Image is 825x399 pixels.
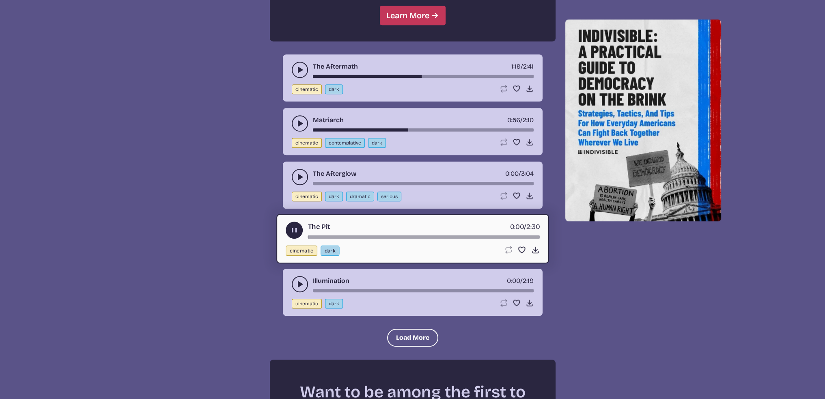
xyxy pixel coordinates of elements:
a: The Aftermath [313,62,358,71]
div: / [511,62,534,71]
span: 2:10 [523,116,534,124]
button: play-pause toggle [292,62,308,78]
button: dark [325,84,343,94]
button: Favorite [513,84,521,93]
button: cinematic [286,246,317,256]
span: 2:30 [526,222,540,231]
div: / [510,222,540,232]
button: cinematic [292,192,322,201]
a: Illumination [313,276,349,286]
span: timer [510,222,524,231]
span: timer [507,116,520,124]
button: play-pause toggle [292,276,308,292]
span: timer [507,277,520,285]
button: play-pause toggle [292,115,308,132]
a: The Pit [308,222,330,232]
button: Load More [387,329,438,347]
button: Loop [500,299,508,307]
button: cinematic [292,138,322,148]
button: dark [321,246,339,256]
div: / [507,276,534,286]
button: dark [325,192,343,201]
button: Favorite [513,192,521,200]
span: 2:19 [523,277,534,285]
a: The Afterglow [313,169,356,179]
a: Matriarch [313,115,344,125]
div: song-time-bar [313,75,534,78]
button: dark [368,138,386,148]
button: serious [377,192,401,201]
button: dark [325,299,343,308]
div: / [505,169,534,179]
button: Loop [500,192,508,200]
div: song-time-bar [313,289,534,292]
button: cinematic [292,299,322,308]
span: timer [505,170,519,177]
button: Favorite [513,299,521,307]
button: Loop [500,84,508,93]
button: Loop [504,246,512,254]
a: Learn More [380,6,446,25]
button: Favorite [517,246,526,254]
button: dramatic [346,192,374,201]
img: Help save our democracy! [565,19,721,221]
button: contemplative [325,138,365,148]
div: / [507,115,534,125]
button: play-pause toggle [286,222,303,239]
button: play-pause toggle [292,169,308,185]
span: 2:41 [523,63,534,70]
div: song-time-bar [308,235,539,239]
button: cinematic [292,84,322,94]
button: Favorite [513,138,521,146]
button: Loop [500,138,508,146]
span: 3:04 [521,170,534,177]
div: song-time-bar [313,182,534,185]
span: timer [511,63,521,70]
div: song-time-bar [313,128,534,132]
